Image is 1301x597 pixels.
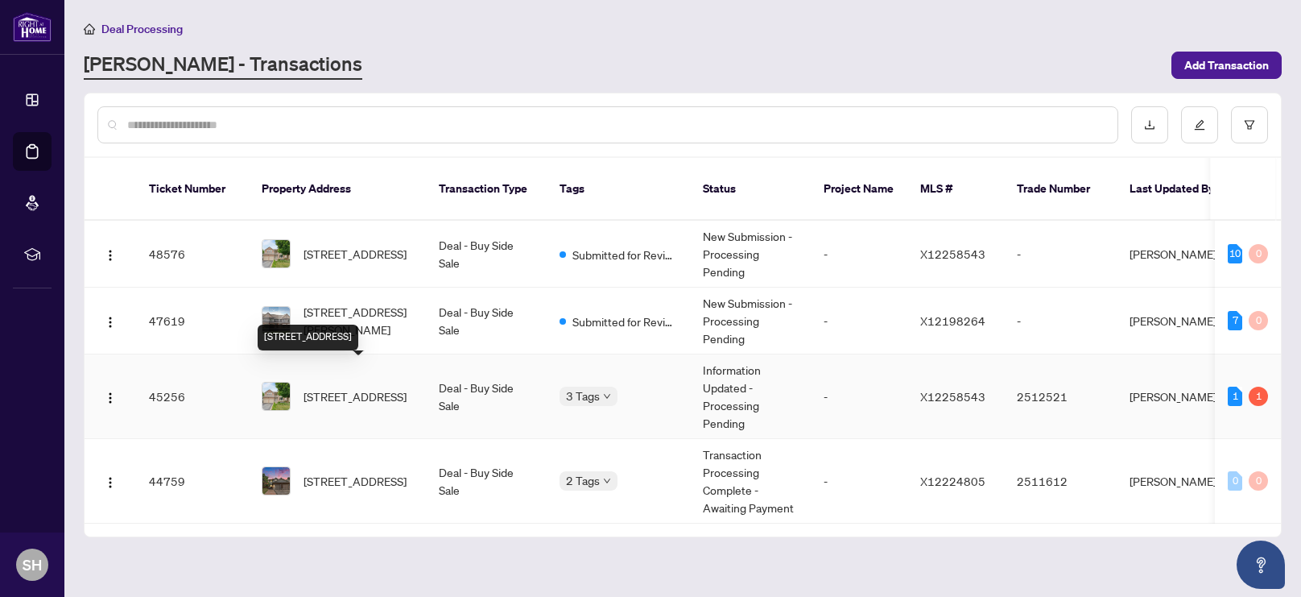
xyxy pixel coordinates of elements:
img: logo [13,12,52,42]
span: Submitted for Review [572,246,677,263]
td: - [811,288,907,354]
td: - [811,439,907,524]
button: Add Transaction [1171,52,1282,79]
span: home [84,23,95,35]
img: thumbnail-img [262,307,290,334]
img: thumbnail-img [262,240,290,267]
button: edit [1181,106,1218,143]
th: Tags [547,158,690,221]
a: [PERSON_NAME] - Transactions [84,51,362,80]
button: filter [1231,106,1268,143]
td: 47619 [136,288,249,354]
td: [PERSON_NAME] [1117,354,1237,439]
th: Last Updated By [1117,158,1237,221]
img: Logo [104,392,117,404]
td: 44759 [136,439,249,524]
td: Deal - Buy Side Sale [426,221,547,288]
button: download [1131,106,1168,143]
button: Logo [97,241,123,267]
span: 2 Tags [566,471,600,490]
button: Logo [97,308,123,334]
td: Deal - Buy Side Sale [426,354,547,439]
th: Transaction Type [426,158,547,221]
th: Property Address [249,158,426,221]
div: 0 [1249,244,1268,263]
span: down [603,477,611,485]
td: New Submission - Processing Pending [690,221,811,288]
td: - [811,354,907,439]
button: Logo [97,468,123,494]
span: [STREET_ADDRESS] [304,388,407,405]
td: 2512521 [1004,354,1117,439]
th: Ticket Number [136,158,249,221]
div: 0 [1249,311,1268,330]
div: 1 [1228,387,1242,406]
div: 0 [1249,471,1268,491]
td: [PERSON_NAME] [1117,221,1237,288]
div: 10 [1228,244,1242,263]
td: New Submission - Processing Pending [690,288,811,354]
span: [STREET_ADDRESS][PERSON_NAME] [304,303,413,338]
span: edit [1194,119,1205,131]
td: - [1004,221,1117,288]
span: X12224805 [920,474,985,488]
td: Transaction Processing Complete - Awaiting Payment [690,439,811,524]
td: 2511612 [1004,439,1117,524]
img: Logo [104,249,117,262]
div: 1 [1249,387,1268,406]
span: download [1144,119,1155,131]
td: [PERSON_NAME] [1117,288,1237,354]
td: Information Updated - Processing Pending [690,354,811,439]
span: X12258543 [920,247,985,261]
img: Logo [104,476,117,489]
th: MLS # [907,158,1004,221]
button: Logo [97,383,123,409]
div: 0 [1228,471,1242,491]
span: down [603,392,611,400]
span: Add Transaction [1184,52,1269,78]
td: 48576 [136,221,249,288]
span: X12198264 [920,313,985,328]
td: Deal - Buy Side Sale [426,288,547,354]
img: thumbnail-img [262,467,290,495]
th: Status [690,158,811,221]
td: - [811,221,907,288]
img: thumbnail-img [262,383,290,410]
th: Project Name [811,158,907,221]
span: X12258543 [920,389,985,404]
span: SH [23,553,42,576]
span: 3 Tags [566,387,600,405]
span: [STREET_ADDRESS] [304,245,407,263]
button: Open asap [1237,541,1285,589]
td: Deal - Buy Side Sale [426,439,547,524]
span: filter [1244,119,1255,131]
span: Deal Processing [101,22,183,36]
td: - [1004,288,1117,354]
td: [PERSON_NAME] [1117,439,1237,524]
div: 7 [1228,311,1242,330]
span: [STREET_ADDRESS] [304,472,407,490]
th: Trade Number [1004,158,1117,221]
span: Submitted for Review [572,313,677,330]
img: Logo [104,316,117,329]
div: [STREET_ADDRESS] [258,325,358,350]
td: 45256 [136,354,249,439]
